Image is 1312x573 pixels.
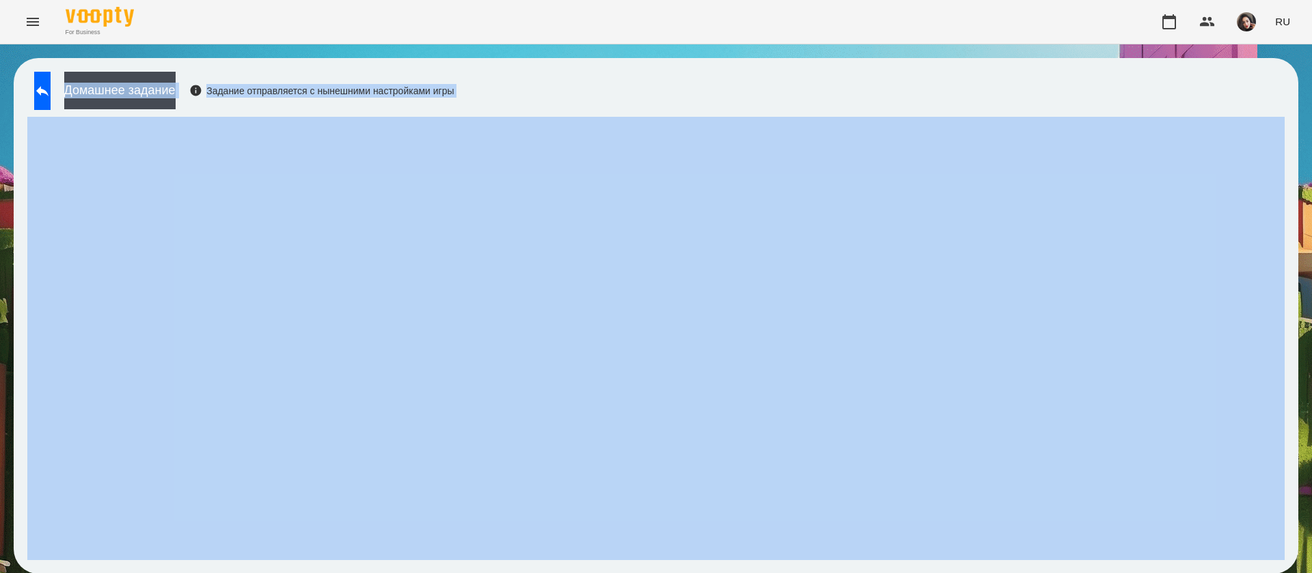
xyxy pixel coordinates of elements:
[64,72,176,109] button: Домашнее задание
[66,7,134,27] img: Voopty Logo
[16,5,49,38] button: Menu
[1275,14,1290,29] span: RU
[189,84,454,98] div: Задание отправляется с нынешними настройками игры
[66,28,134,37] span: For Business
[1270,9,1296,34] button: RU
[1237,12,1256,31] img: 415cf204168fa55e927162f296ff3726.jpg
